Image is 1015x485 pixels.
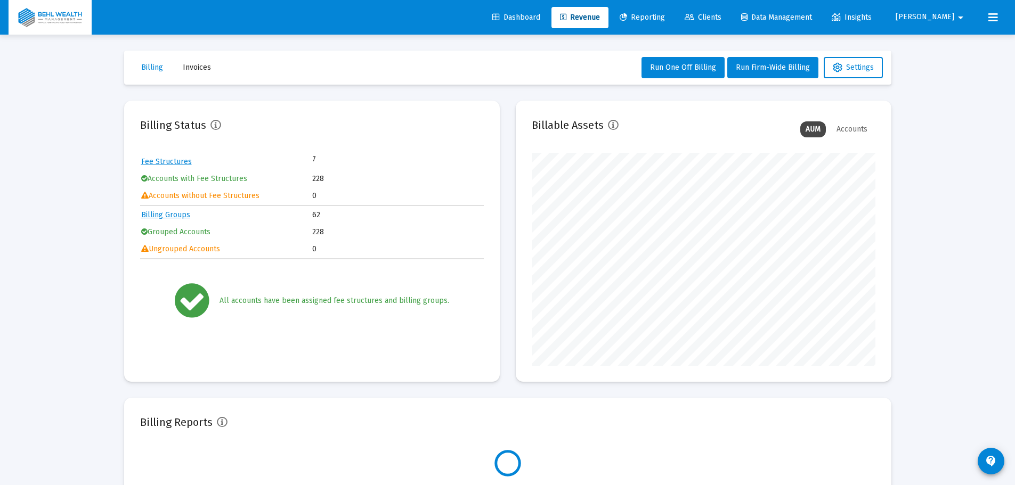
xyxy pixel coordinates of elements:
[676,7,730,28] a: Clients
[141,188,312,204] td: Accounts without Fee Structures
[823,7,880,28] a: Insights
[741,13,812,22] span: Data Management
[183,63,211,72] span: Invoices
[484,7,549,28] a: Dashboard
[620,13,665,22] span: Reporting
[141,241,312,257] td: Ungrouped Accounts
[141,210,190,219] a: Billing Groups
[685,13,721,22] span: Clients
[140,117,206,134] h2: Billing Status
[140,414,213,431] h2: Billing Reports
[833,63,874,72] span: Settings
[733,7,821,28] a: Data Management
[312,224,483,240] td: 228
[560,13,600,22] span: Revenue
[832,13,872,22] span: Insights
[312,207,483,223] td: 62
[141,63,163,72] span: Billing
[727,57,818,78] button: Run Firm-Wide Billing
[642,57,725,78] button: Run One Off Billing
[954,7,967,28] mat-icon: arrow_drop_down
[312,154,397,165] td: 7
[133,57,172,78] button: Billing
[736,63,810,72] span: Run Firm-Wide Billing
[220,295,449,306] div: All accounts have been assigned fee structures and billing groups.
[174,57,220,78] button: Invoices
[883,6,980,28] button: [PERSON_NAME]
[312,241,483,257] td: 0
[896,13,954,22] span: [PERSON_NAME]
[800,121,826,137] div: AUM
[824,57,883,78] button: Settings
[551,7,608,28] a: Revenue
[985,455,997,467] mat-icon: contact_support
[650,63,716,72] span: Run One Off Billing
[312,188,483,204] td: 0
[141,224,312,240] td: Grouped Accounts
[532,117,604,134] h2: Billable Assets
[611,7,673,28] a: Reporting
[17,7,84,28] img: Dashboard
[492,13,540,22] span: Dashboard
[141,157,192,166] a: Fee Structures
[141,171,312,187] td: Accounts with Fee Structures
[312,171,483,187] td: 228
[831,121,873,137] div: Accounts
